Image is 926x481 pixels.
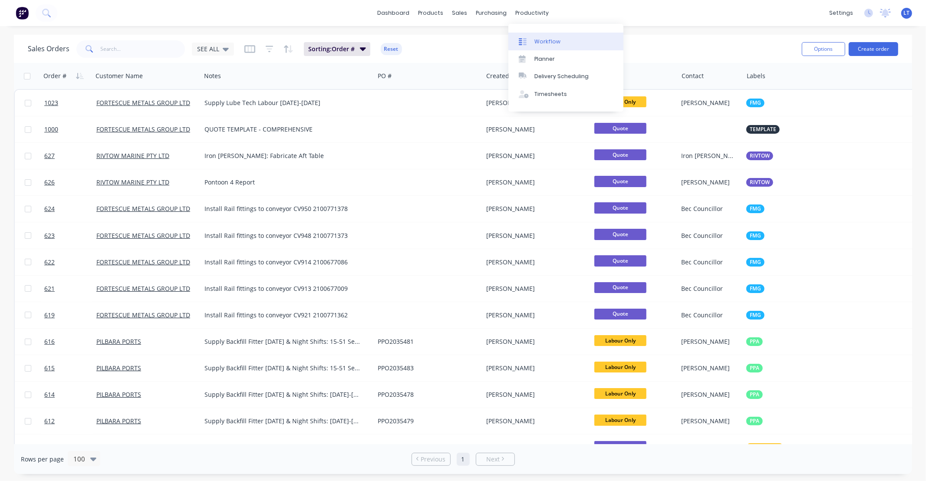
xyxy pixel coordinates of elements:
span: Previous [421,455,445,464]
a: 627 [44,143,96,169]
a: 623 [44,223,96,249]
span: Labour Only [594,388,646,399]
span: FMG [750,284,761,293]
span: LT [904,9,910,17]
div: PPO2035479 [378,417,474,425]
span: 616 [44,337,55,346]
span: RIVTOW [750,178,770,187]
div: [PERSON_NAME] [681,390,736,399]
a: 621 [44,276,96,302]
div: Install Rail fittings to conveyor CV948 2100771373 [204,231,362,240]
div: Bec Councillor [681,231,736,240]
span: Quote [594,149,646,160]
div: Supply Lube Tech Labour [DATE]-[DATE] [204,99,362,107]
div: Order # [43,72,66,80]
a: PILBARA PORTS [96,390,141,399]
button: FMG [746,258,765,267]
div: [PERSON_NAME] [486,417,583,425]
span: Quote [594,282,646,293]
span: Quote [594,229,646,240]
div: products [414,7,448,20]
span: FMG [750,204,761,213]
div: QUOTE TEMPLATE - COMPREHENSIVE [204,125,362,134]
div: Supply Backfill Fitter [DATE] & Night Shifts: [DATE]-[DATE] [204,417,362,425]
a: FORTESCUE METALS GROUP LTD [96,284,190,293]
div: Workflow [534,38,560,46]
div: [PERSON_NAME] [486,152,583,160]
span: Quote [594,123,646,134]
div: [PERSON_NAME] [681,364,736,372]
span: FMG [750,258,761,267]
span: 624 [44,204,55,213]
div: [PERSON_NAME] [681,178,736,187]
a: 614 [44,382,96,408]
div: Timesheets [534,90,567,98]
span: Sorting: Order # [308,45,355,53]
div: [PERSON_NAME] [486,125,583,134]
div: Iron [PERSON_NAME]: Fabricate Aft Table [204,152,362,160]
div: Install Rail fittings to conveyor CV950 2100771378 [204,204,362,213]
a: FORTESCUE METALS GROUP LTD [96,311,190,319]
span: Quote [594,255,646,266]
ul: Pagination [408,453,518,466]
div: [PERSON_NAME] [681,443,736,452]
div: Customer Name [96,72,143,80]
span: Quote [594,176,646,187]
div: Supply Backfill Fitter [DATE] & Night Shifts: [DATE]-[DATE] [204,390,362,399]
button: PPA [746,390,763,399]
a: PILBARA PORTS [96,364,141,372]
a: Previous page [412,455,450,464]
span: 614 [44,390,55,399]
span: 621 [44,284,55,293]
a: Workflow [508,33,623,50]
span: FMG [750,311,761,320]
span: 626 [44,178,55,187]
button: Sorting:Order # [304,42,370,56]
div: PO # [378,72,392,80]
a: Timesheets [508,86,623,103]
a: Delivery Scheduling [508,68,623,85]
div: Planner [534,55,555,63]
div: Pontoon 4 Report [204,178,362,187]
div: PPO2035481 [378,337,474,346]
span: 622 [44,258,55,267]
div: Install Rail fittings to conveyor CV913 2100677009 [204,284,362,293]
button: FMG [746,311,765,320]
img: Factory [16,7,29,20]
button: Options [802,42,845,56]
a: 616 [44,329,96,355]
div: [PERSON_NAME] [486,178,583,187]
span: PPA [750,390,759,399]
div: [PERSON_NAME] [486,284,583,293]
button: PPA [746,364,763,372]
span: Next [486,455,500,464]
span: TEMPLATE [750,125,776,134]
span: 611 [44,443,55,452]
span: 615 [44,364,55,372]
span: PPA [750,417,759,425]
a: FORTESCUE METALS GROUP LTD [96,125,190,133]
a: 622 [44,249,96,275]
div: PPO2035478 [378,390,474,399]
span: Labour Only [594,415,646,425]
span: FMG [750,231,761,240]
div: Contact [682,72,704,80]
button: FMG [746,231,765,240]
button: PPA [746,417,763,425]
span: 627 [44,152,55,160]
div: Iron [PERSON_NAME] [681,152,736,160]
div: Created By [486,72,518,80]
div: [PERSON_NAME] [486,204,583,213]
span: SEE ALL [197,44,219,53]
div: Bec Councillor [681,258,736,267]
span: Quote [594,202,646,213]
span: FMG [750,99,761,107]
span: RIVTOW [750,152,770,160]
span: 1000 [44,125,58,134]
button: FMG [746,204,765,213]
div: [PERSON_NAME] [486,443,583,452]
a: RIVTOW MARINE PTY LTD [96,178,169,186]
div: sales [448,7,471,20]
a: 612 [44,408,96,434]
a: 626 [44,169,96,195]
